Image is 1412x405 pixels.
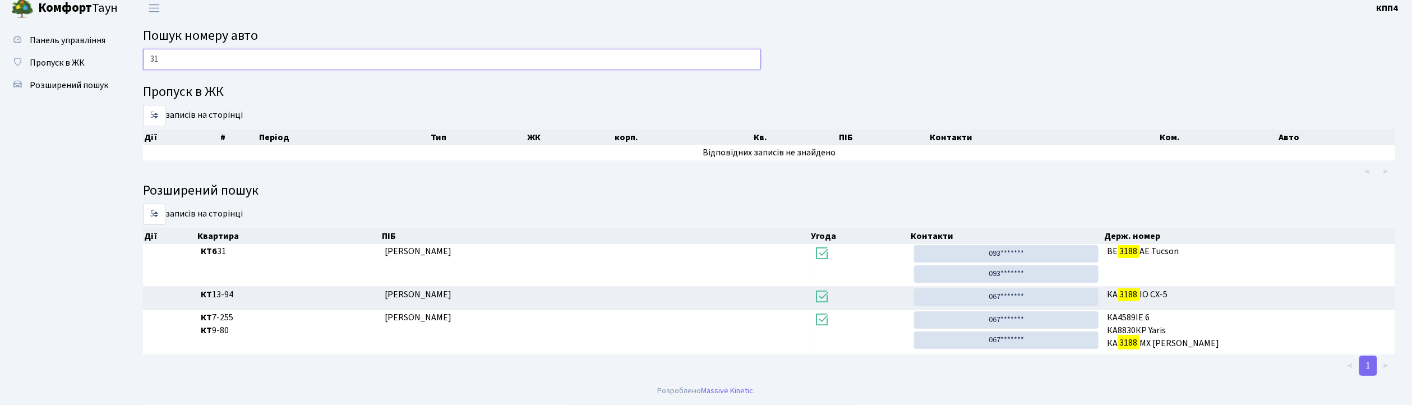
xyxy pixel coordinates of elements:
[143,145,1395,160] td: Відповідних записів не знайдено
[143,228,196,244] th: Дії
[1118,287,1139,302] mark: 3188
[1359,356,1377,376] a: 1
[613,130,753,145] th: корп.
[201,245,217,257] b: КТ6
[1108,245,1391,258] span: BE AE Tucson
[143,26,258,45] span: Пошук номеру авто
[753,130,838,145] th: Кв.
[201,288,212,301] b: КТ
[1377,2,1399,15] a: КПП4
[143,130,219,145] th: Дії
[6,29,118,52] a: Панель управління
[1108,311,1391,350] span: КА4589ІЕ 6 КА8830КР Yaris КА МХ [PERSON_NAME]
[143,204,165,225] select: записів на сторінці
[810,228,910,244] th: Угода
[30,79,108,91] span: Розширений пошук
[929,130,1159,145] th: Контакти
[838,130,929,145] th: ПІБ
[1118,243,1139,259] mark: 3188
[1159,130,1278,145] th: Ком.
[201,324,212,337] b: КТ
[1277,130,1395,145] th: Авто
[1118,335,1139,351] mark: 3188
[143,105,165,126] select: записів на сторінці
[201,245,376,258] span: 31
[30,57,85,69] span: Пропуск в ЖК
[143,183,1395,199] h4: Розширений пошук
[196,228,381,244] th: Квартира
[143,84,1395,100] h4: Пропуск в ЖК
[201,311,212,324] b: КТ
[143,49,761,70] input: Пошук
[385,311,452,324] span: [PERSON_NAME]
[219,130,259,145] th: #
[657,385,755,397] div: Розроблено .
[6,74,118,96] a: Розширений пошук
[143,105,243,126] label: записів на сторінці
[526,130,613,145] th: ЖК
[701,385,753,397] a: Massive Kinetic
[201,288,376,301] span: 13-94
[381,228,810,244] th: ПІБ
[385,288,452,301] span: [PERSON_NAME]
[430,130,526,145] th: Тип
[385,245,452,257] span: [PERSON_NAME]
[910,228,1104,244] th: Контакти
[258,130,430,145] th: Період
[6,52,118,74] a: Пропуск в ЖК
[30,34,105,47] span: Панель управління
[201,311,376,337] span: 7-255 9-80
[1103,228,1395,244] th: Держ. номер
[143,204,243,225] label: записів на сторінці
[1108,288,1391,301] span: КА ІО CX-5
